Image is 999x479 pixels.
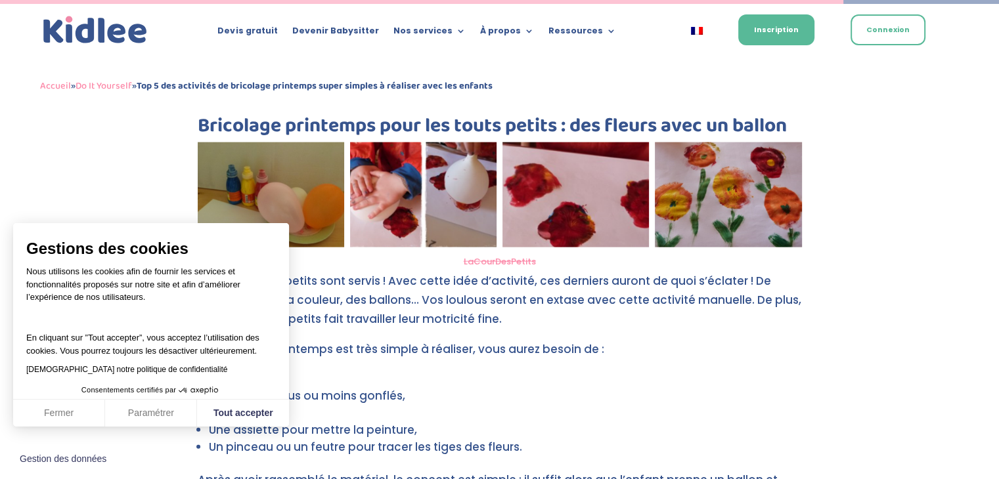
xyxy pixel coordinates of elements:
button: Fermer [13,400,105,427]
strong: Top 5 des activités de bricolage printemps super simples à réaliser avec les enfants [137,78,493,94]
a: Connexion [851,14,925,45]
a: LaCourDesPetits [464,255,536,268]
h2: Bricolage printemps pour les touts petits : des fleurs avec un ballon [198,116,802,142]
a: Devenir Babysitter [292,26,378,41]
img: Bricolage printemps maternelle [198,142,345,247]
img: Bricolage printemps maternelle [502,142,650,247]
button: Tout accepter [197,400,289,427]
span: Consentements certifiés par [81,386,176,394]
a: Do It Yourself [76,78,132,94]
button: Fermer le widget sans consentement [12,446,114,473]
img: Bricolage printemps maternelle [350,142,497,247]
span: Gestions des cookies [26,239,276,259]
button: Consentements certifiés par [75,382,227,399]
button: Paramétrer [105,400,197,427]
img: Bricolage printemps maternelle [655,142,802,247]
img: logo_kidlee_bleu [40,13,150,47]
a: [DEMOGRAPHIC_DATA] notre politique de confidentialité [26,365,227,374]
a: Accueil [40,78,71,94]
p: Nous utilisons les cookies afin de fournir les services et fonctionnalités proposés sur notre sit... [26,265,276,312]
a: Inscription [738,14,814,45]
a: Ressources [548,26,615,41]
li: Une assiette pour mettre la peinture, [209,421,802,438]
a: À propos [479,26,533,41]
a: Kidlee Logo [40,13,150,47]
p: Même les tout-petits sont servis ! Avec cette idée d’activité, ces derniers auront de quoi s’écla... [198,272,802,340]
p: Ce bricolage printemps est très simple à réaliser, vous aurez besoin de : [198,340,802,370]
p: En cliquant sur ”Tout accepter”, vous acceptez l’utilisation des cookies. Vous pourrez toujours l... [26,319,276,358]
svg: Axeptio [179,371,218,410]
a: Devis gratuit [217,26,277,41]
li: Des ballons plus ou moins gonflés, [209,387,802,404]
li: Du papier, [209,404,802,421]
span: Gestion des données [20,453,106,465]
li: Peinture, [209,370,802,387]
a: Nos services [393,26,465,41]
li: Un pinceau ou un feutre pour tracer les tiges des fleurs. [209,438,802,455]
span: » » [40,78,493,94]
img: Français [691,27,703,35]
